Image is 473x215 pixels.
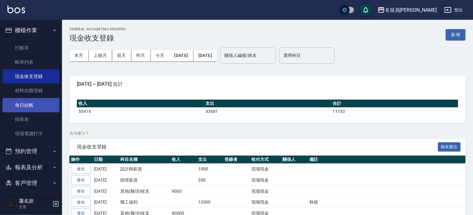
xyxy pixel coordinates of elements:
a: 報表匯出 [438,144,461,149]
td: 職工福利 [119,197,170,208]
a: 現金收支登錄 [2,69,60,84]
a: 修改 [71,198,91,207]
td: [DATE] [92,175,119,186]
button: 預約管理 [2,143,60,159]
p: 主管 [19,204,51,210]
button: 報表匯出 [438,142,461,152]
h3: 現金收支登錄 [69,34,126,42]
button: save [360,4,372,16]
button: 員工及薪資 [2,191,60,207]
td: 秋旅 [308,197,472,208]
td: 現場現金 [250,164,281,175]
button: 登出 [442,4,466,16]
th: 關係人 [281,156,308,164]
button: 本月 [69,50,89,61]
td: 11733 [331,107,458,115]
td: 現場現金 [250,197,281,208]
th: 日期 [92,156,119,164]
th: 收付方式 [250,156,281,164]
img: Logo [7,6,25,13]
p: 共 16 筆, 1 / 1 [69,131,466,136]
button: [DATE] [169,50,193,61]
td: 43681 [204,107,331,115]
a: 新增 [446,32,466,37]
td: [DATE] [92,164,119,175]
td: 1900 [197,164,223,175]
td: 現場現金 [250,186,281,197]
a: 現場電腦打卡 [2,127,60,141]
span: 現金收支登錄 [77,144,438,150]
button: [DATE] [193,50,217,61]
a: 材料自購登錄 [2,84,60,98]
button: 名留員[PERSON_NAME] [375,4,439,16]
a: 排班表 [2,112,60,127]
a: 帳單列表 [2,55,60,69]
button: 今天 [151,50,170,61]
h2: GENERAL ACCOUNTING RECORDS [69,27,126,31]
span: [DATE] ~ [DATE] 合計 [77,81,458,87]
button: 櫃檯作業 [2,22,60,38]
th: 科目名稱 [119,156,170,164]
td: 55414 [77,107,204,115]
button: 昨天 [131,50,151,61]
button: 客戶管理 [2,175,60,191]
td: 9000 [170,186,197,197]
button: 上個月 [89,50,112,61]
th: 備註 [308,156,472,164]
h5: 蕭名旂 [19,198,51,204]
th: 支出 [204,100,331,108]
th: 操作 [69,156,92,164]
td: [DATE] [92,186,119,197]
th: 收入 [170,156,197,164]
td: [DATE] [92,197,119,208]
a: 修改 [71,187,91,196]
button: 前天 [112,50,131,61]
a: 修改 [71,164,91,174]
td: 設計師薪資 [119,164,170,175]
a: 打帳單 [2,41,60,55]
td: 助理薪資 [119,175,170,186]
td: 其他(雜項)收支 [119,186,170,197]
th: 登錄者 [223,156,250,164]
th: 收入 [77,100,204,108]
th: 支出 [197,156,223,164]
a: 每日結帳 [2,98,60,112]
td: 12000 [197,197,223,208]
th: 合計 [331,100,458,108]
a: 修改 [71,175,91,185]
button: 報表及分析 [2,159,60,175]
td: 現場現金 [250,175,281,186]
img: Person [5,198,17,210]
button: 新增 [446,29,466,41]
div: 名留員[PERSON_NAME] [385,6,437,14]
td: 350 [197,175,223,186]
